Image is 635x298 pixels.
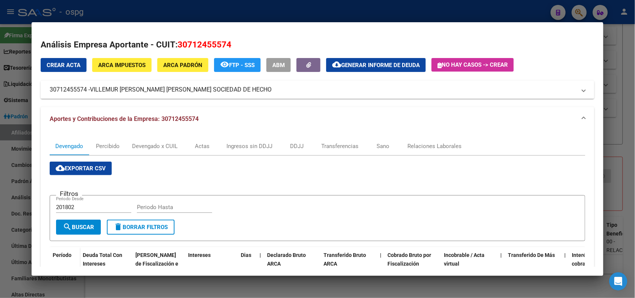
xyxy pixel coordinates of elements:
[332,60,341,69] mat-icon: cloud_download
[257,247,264,280] datatable-header-cell: |
[508,252,555,258] span: Transferido De Más
[214,58,261,72] button: FTP - SSS
[56,164,65,173] mat-icon: cloud_download
[41,58,87,72] button: Crear Acta
[321,247,377,280] datatable-header-cell: Transferido Bruto ARCA
[321,142,359,150] div: Transferencias
[341,62,420,69] span: Generar informe de deuda
[267,252,306,267] span: Declarado Bruto ARCA
[505,247,561,280] datatable-header-cell: Transferido De Más
[226,142,272,150] div: Ingresos sin DDJJ
[47,62,81,69] span: Crear Acta
[132,142,178,150] div: Devengado x CUIL
[41,107,594,131] mat-expansion-panel-header: Aportes y Contribuciones de la Empresa: 30712455574
[609,272,627,290] div: Open Intercom Messenger
[188,252,211,258] span: Intereses
[185,247,238,280] datatable-header-cell: Intereses
[163,62,202,69] span: ARCA Padrón
[56,220,101,235] button: Buscar
[135,252,178,275] span: [PERSON_NAME] de Fiscalización e Incobrable
[92,58,152,72] button: ARCA Impuestos
[564,252,566,258] span: |
[50,85,576,94] mat-panel-title: 30712455574 -
[431,58,514,72] button: No hay casos -> Crear
[220,60,229,69] mat-icon: remove_red_eye
[63,224,94,231] span: Buscar
[561,247,569,280] datatable-header-cell: |
[50,115,199,122] span: Aportes y Contribuciones de la Empresa: 30712455574
[50,247,80,279] datatable-header-cell: Período
[441,247,497,280] datatable-header-cell: Incobrable / Acta virtual
[90,85,272,94] span: VILLEMUR [PERSON_NAME] [PERSON_NAME] SOCIEDAD DE HECHO
[41,38,594,51] h2: Análisis Empresa Aportante - CUIT:
[132,247,185,280] datatable-header-cell: Deuda Bruta Neto de Fiscalización e Incobrable
[53,252,71,258] span: Período
[241,252,251,258] span: Dias
[178,40,231,49] span: 30712455574
[407,142,462,150] div: Relaciones Laborales
[380,252,381,258] span: |
[444,252,485,267] span: Incobrable / Acta virtual
[96,142,120,150] div: Percibido
[56,165,106,172] span: Exportar CSV
[500,252,502,258] span: |
[290,142,304,150] div: DDJJ
[114,224,168,231] span: Borrar Filtros
[238,247,257,280] datatable-header-cell: Dias
[377,142,389,150] div: Sano
[266,58,291,72] button: ABM
[264,247,321,280] datatable-header-cell: Declarado Bruto ARCA
[387,252,431,267] span: Cobrado Bruto por Fiscalización
[50,162,112,175] button: Exportar CSV
[114,222,123,231] mat-icon: delete
[83,252,122,267] span: Deuda Total Con Intereses
[260,252,261,258] span: |
[326,58,426,72] button: Generar informe de deuda
[41,81,594,99] mat-expansion-panel-header: 30712455574 -VILLEMUR [PERSON_NAME] [PERSON_NAME] SOCIEDAD DE HECHO
[80,247,132,280] datatable-header-cell: Deuda Total Con Intereses
[572,252,615,267] span: Interés Aporte cobrado por ARCA
[195,142,210,150] div: Actas
[497,247,505,280] datatable-header-cell: |
[384,247,441,280] datatable-header-cell: Cobrado Bruto por Fiscalización
[56,189,82,198] h3: Filtros
[377,247,384,280] datatable-header-cell: |
[324,252,366,267] span: Transferido Bruto ARCA
[55,142,83,150] div: Devengado
[157,58,208,72] button: ARCA Padrón
[229,62,255,69] span: FTP - SSS
[272,62,285,69] span: ABM
[98,62,146,69] span: ARCA Impuestos
[569,247,625,280] datatable-header-cell: Interés Aporte cobrado por ARCA
[438,61,508,68] span: No hay casos -> Crear
[107,220,175,235] button: Borrar Filtros
[63,222,72,231] mat-icon: search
